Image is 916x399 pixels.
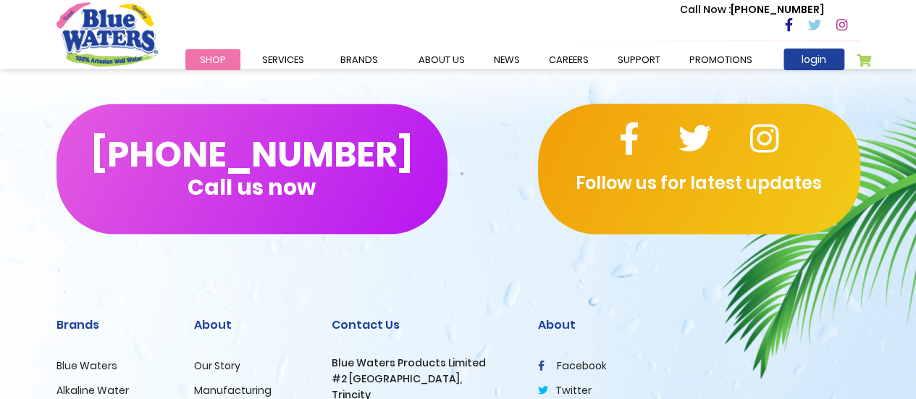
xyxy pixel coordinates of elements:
[404,49,479,70] a: about us
[262,53,304,67] span: Services
[340,53,378,67] span: Brands
[603,49,675,70] a: support
[56,318,172,332] h2: Brands
[538,383,592,398] a: twitter
[56,358,117,373] a: Blue Waters
[783,49,844,70] a: login
[538,170,860,196] p: Follow us for latest updates
[332,318,516,332] h2: Contact Us
[56,2,158,66] a: store logo
[675,49,767,70] a: Promotions
[56,383,129,398] a: Alkaline Water
[538,358,607,373] a: facebook
[56,104,448,235] button: [PHONE_NUMBER]Call us now
[680,2,824,17] p: [PHONE_NUMBER]
[200,53,226,67] span: Shop
[194,358,240,373] a: Our Story
[534,49,603,70] a: careers
[538,318,860,332] h2: About
[188,183,316,191] span: Call us now
[479,49,534,70] a: News
[680,2,731,17] span: Call Now :
[332,357,516,369] h3: Blue Waters Products Limited
[332,373,516,385] h3: #2 [GEOGRAPHIC_DATA],
[194,318,310,332] h2: About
